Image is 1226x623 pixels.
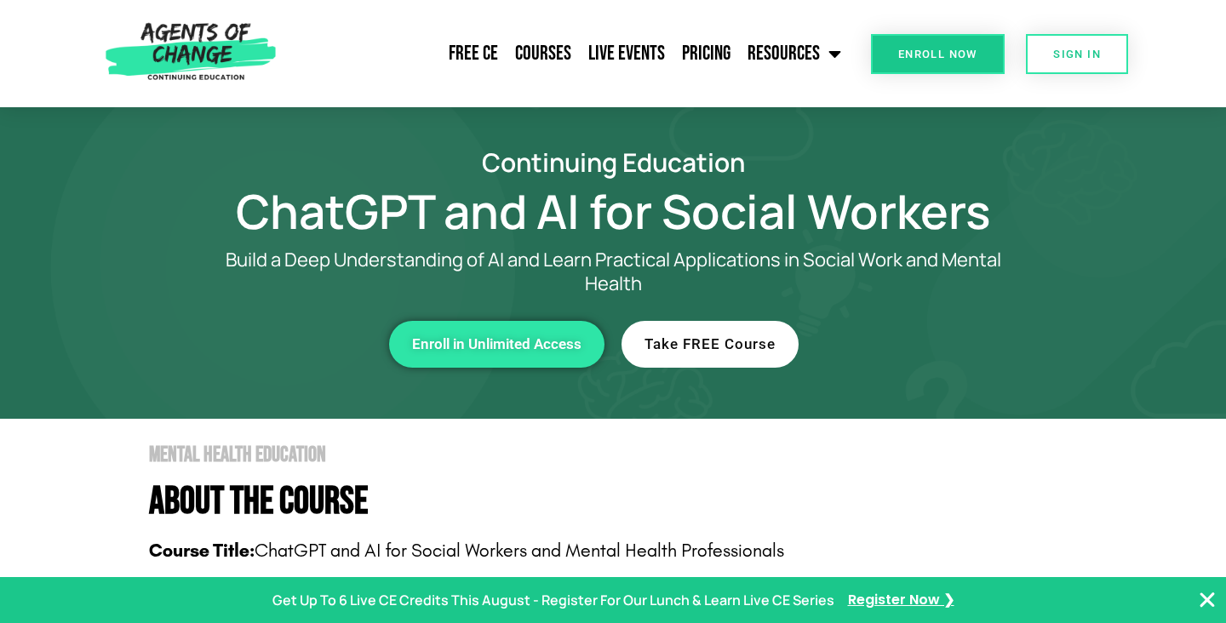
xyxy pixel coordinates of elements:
a: Pricing [673,32,739,75]
a: SIGN IN [1026,34,1128,74]
p: ChatGPT and AI for Social Workers and Mental Health Professionals [149,538,1098,564]
a: Enroll in Unlimited Access [389,321,604,368]
h2: Continuing Education [128,150,1098,174]
span: SIGN IN [1053,49,1101,60]
span: Enroll in Unlimited Access [412,337,581,352]
button: Close Banner [1197,590,1217,610]
a: Take FREE Course [622,321,799,368]
h2: Mental Health Education [149,444,1098,466]
b: Course Title: [149,540,255,562]
p: Build a Deep Understanding of AI and Learn Practical Applications in Social Work and Mental Health [196,248,1030,295]
h4: About The Course [149,483,1098,521]
a: Enroll Now [871,34,1005,74]
a: Live Events [580,32,673,75]
a: Register Now ❯ [848,588,954,613]
span: Take FREE Course [645,337,776,352]
span: Enroll Now [898,49,977,60]
h1: ChatGPT and AI for Social Workers [128,191,1098,231]
a: Resources [739,32,850,75]
nav: Menu [284,32,851,75]
a: Courses [507,32,580,75]
p: Get Up To 6 Live CE Credits This August - Register For Our Lunch & Learn Live CE Series [272,588,834,613]
a: Free CE [440,32,507,75]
